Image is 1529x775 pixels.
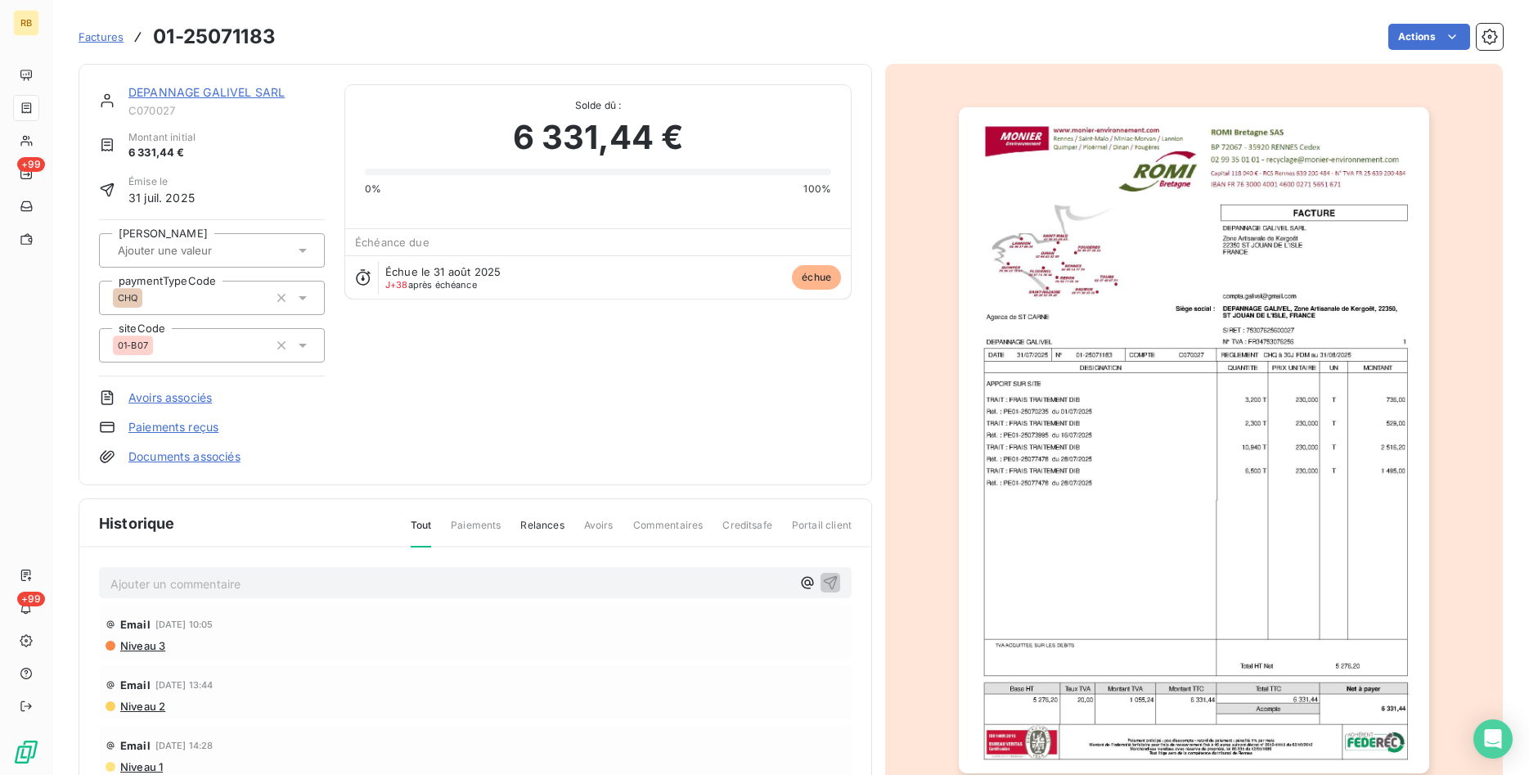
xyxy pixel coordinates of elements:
span: Email [120,739,151,752]
span: Solde dû : [365,98,831,113]
span: Email [120,678,151,692]
span: Avoirs [584,518,614,546]
span: CHQ [118,293,137,303]
span: Creditsafe [722,518,772,546]
span: Portail client [792,518,852,546]
span: Tout [411,518,432,547]
span: [DATE] 10:05 [155,620,214,629]
span: Échue le 31 août 2025 [385,265,501,278]
span: 6 331,44 € [128,145,196,161]
span: 0% [365,182,381,196]
span: 31 juil. 2025 [128,189,195,206]
h3: 01-25071183 [153,22,276,52]
span: échue [792,265,841,290]
span: 6 331,44 € [513,113,684,162]
span: Relances [520,518,564,546]
button: Actions [1388,24,1470,50]
span: Niveau 1 [119,760,163,773]
span: Historique [99,512,175,534]
img: Logo LeanPay [13,739,39,765]
a: Paiements reçus [128,419,218,435]
span: Email [120,618,151,631]
span: Factures [79,30,124,43]
span: 01-B07 [118,340,148,350]
span: Montant initial [128,130,196,145]
img: invoice_thumbnail [959,107,1429,773]
span: après échéance [385,280,477,290]
a: DEPANNAGE GALIVEL SARL [128,85,285,99]
span: Émise le [128,174,195,189]
span: +99 [17,157,45,172]
span: Niveau 2 [119,700,165,713]
a: Avoirs associés [128,390,212,406]
span: Paiements [451,518,501,546]
span: [DATE] 14:28 [155,741,214,750]
span: +99 [17,592,45,606]
div: RB [13,10,39,36]
span: Échéance due [355,236,429,249]
a: Factures [79,29,124,45]
span: C070027 [128,104,325,117]
a: Documents associés [128,448,241,465]
input: Ajouter une valeur [116,243,281,258]
span: 100% [803,182,831,196]
span: Niveau 3 [119,639,165,652]
span: J+38 [385,279,408,291]
div: Open Intercom Messenger [1473,719,1513,759]
span: Commentaires [633,518,704,546]
span: [DATE] 13:44 [155,680,214,690]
